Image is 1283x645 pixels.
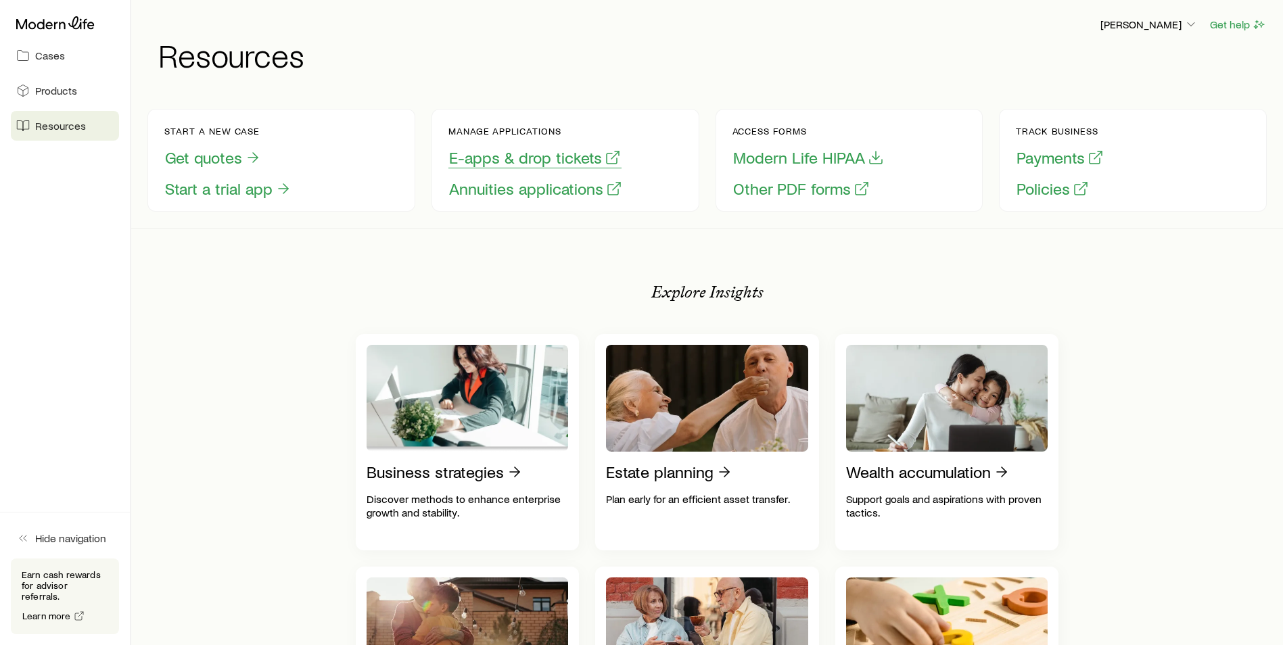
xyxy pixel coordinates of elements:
[606,345,808,452] img: Estate planning
[164,147,262,168] button: Get quotes
[595,334,819,550] a: Estate planningPlan early for an efficient asset transfer.
[846,462,991,481] p: Wealth accumulation
[356,334,580,550] a: Business strategiesDiscover methods to enhance enterprise growth and stability.
[1016,147,1104,168] button: Payments
[22,569,108,602] p: Earn cash rewards for advisor referrals.
[448,126,623,137] p: Manage applications
[846,492,1048,519] p: Support goals and aspirations with proven tactics.
[35,49,65,62] span: Cases
[11,41,119,70] a: Cases
[367,462,504,481] p: Business strategies
[11,111,119,141] a: Resources
[11,76,119,105] a: Products
[22,611,71,621] span: Learn more
[1016,126,1104,137] p: Track business
[367,492,569,519] p: Discover methods to enhance enterprise growth and stability.
[35,84,77,97] span: Products
[164,126,292,137] p: Start a new case
[367,345,569,452] img: Business strategies
[1100,17,1198,33] button: [PERSON_NAME]
[1100,18,1198,31] p: [PERSON_NAME]
[448,147,622,168] button: E-apps & drop tickets
[651,283,764,302] p: Explore Insights
[1016,178,1090,199] button: Policies
[158,39,1267,71] h1: Resources
[606,492,808,506] p: Plan early for an efficient asset transfer.
[448,178,623,199] button: Annuities applications
[732,147,885,168] button: Modern Life HIPAA
[835,334,1059,550] a: Wealth accumulationSupport goals and aspirations with proven tactics.
[11,558,119,634] div: Earn cash rewards for advisor referrals.Learn more
[35,531,106,545] span: Hide navigation
[732,126,885,137] p: Access forms
[732,178,870,199] button: Other PDF forms
[846,345,1048,452] img: Wealth accumulation
[606,462,714,481] p: Estate planning
[164,178,292,199] button: Start a trial app
[11,523,119,553] button: Hide navigation
[1209,17,1267,32] button: Get help
[35,119,86,133] span: Resources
